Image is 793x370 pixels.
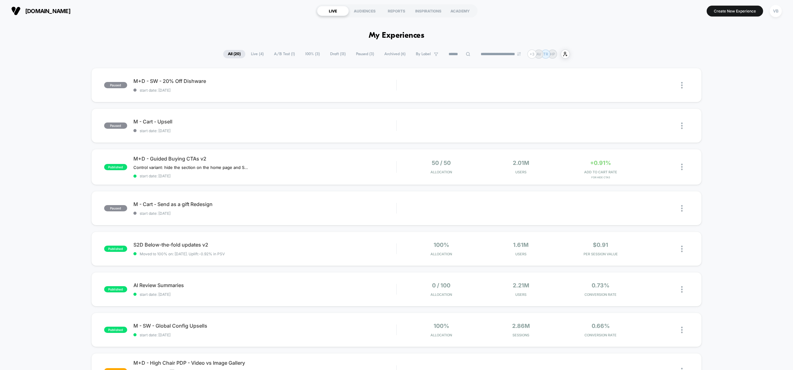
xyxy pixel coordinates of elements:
span: M - SW - Global Config Upsells [133,323,396,329]
span: 1.61M [513,242,529,248]
img: close [681,123,683,129]
span: CONVERSION RATE [562,292,639,297]
span: 2.86M [512,323,530,329]
span: for Hide CTAs [562,176,639,179]
button: Create New Experience [707,6,763,17]
span: M+D - SW - 20% Off Dishware [133,78,396,84]
h1: My Experiences [369,31,425,40]
span: 100% ( 3 ) [300,50,324,58]
img: end [517,52,521,56]
span: Control variant: hide the section on the home page and S2D PDP, hide GWYF CTATest variant: add th... [133,165,249,170]
span: Draft ( 13 ) [325,50,350,58]
button: VB [768,5,784,17]
div: REPORTS [381,6,412,16]
div: VB [770,5,782,17]
span: Moved to 100% on: [DATE] . Uplift: -0.92% in PSV [140,252,225,256]
div: + 3 [527,50,536,59]
span: paused [104,82,127,88]
span: PER SESSION VALUE [562,252,639,256]
span: $0.91 [593,242,608,248]
span: Users [483,252,559,256]
div: ACADEMY [444,6,476,16]
span: published [104,327,127,333]
button: [DOMAIN_NAME] [9,6,72,16]
img: close [681,164,683,170]
span: M - Cart - Upsell [133,118,396,125]
span: 100% [434,323,449,329]
img: Visually logo [11,6,21,16]
span: paused [104,123,127,129]
span: published [104,164,127,170]
div: LIVE [317,6,349,16]
div: AUDIENCES [349,6,381,16]
img: close [681,246,683,252]
span: 2.01M [513,160,529,166]
span: S2D Below-the-fold updates v2 [133,242,396,248]
span: By Label [416,52,431,56]
span: Archived ( 6 ) [380,50,410,58]
span: start date: [DATE] [133,128,396,133]
p: TR [543,52,548,56]
span: CONVERSION RATE [562,333,639,337]
span: Users [483,292,559,297]
img: close [681,205,683,212]
span: start date: [DATE] [133,211,396,216]
span: 100% [434,242,449,248]
span: Live ( 4 ) [246,50,268,58]
span: AI Review Summaries [133,282,396,288]
span: Users [483,170,559,174]
span: Paused ( 3 ) [351,50,379,58]
span: Allocation [430,170,452,174]
span: A/B Test ( 1 ) [269,50,300,58]
span: start date: [DATE] [133,88,396,93]
span: start date: [DATE] [133,292,396,297]
span: 0.73% [592,282,609,289]
span: start date: [DATE] [133,174,396,178]
div: INSPIRATIONS [412,6,444,16]
span: All ( 20 ) [223,50,245,58]
span: 2.21M [513,282,529,289]
span: M - Cart - Send as a gift Redesign [133,201,396,207]
img: close [681,82,683,89]
span: Allocation [430,292,452,297]
span: 50 / 50 [432,160,451,166]
span: M+D - Guided Buying CTAs v2 [133,156,396,162]
span: published [104,246,127,252]
img: close [681,327,683,333]
span: ADD TO CART RATE [562,170,639,174]
span: +0.91% [590,160,611,166]
span: [DOMAIN_NAME] [25,8,70,14]
p: HP [550,52,555,56]
span: 0 / 100 [432,282,450,289]
p: AV [536,52,541,56]
span: paused [104,205,127,211]
img: close [681,286,683,293]
span: Allocation [430,252,452,256]
span: Allocation [430,333,452,337]
span: Sessions [483,333,559,337]
span: 0.66% [592,323,610,329]
span: start date: [DATE] [133,333,396,337]
span: M+D - High Chair PDP - Video vs Image Gallery [133,360,396,366]
span: published [104,286,127,292]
